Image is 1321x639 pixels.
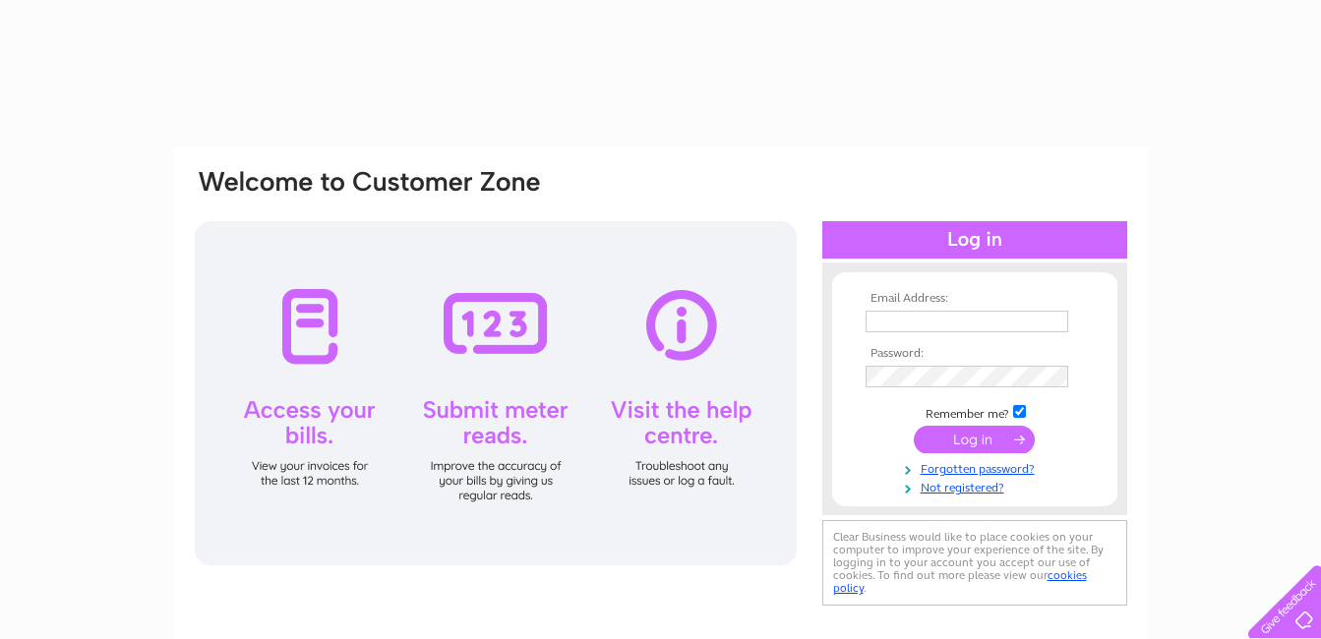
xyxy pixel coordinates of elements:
[861,402,1089,422] td: Remember me?
[861,347,1089,361] th: Password:
[861,292,1089,306] th: Email Address:
[866,477,1089,495] a: Not registered?
[833,568,1087,595] a: cookies policy
[914,426,1035,453] input: Submit
[822,520,1127,606] div: Clear Business would like to place cookies on your computer to improve your experience of the sit...
[866,458,1089,477] a: Forgotten password?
